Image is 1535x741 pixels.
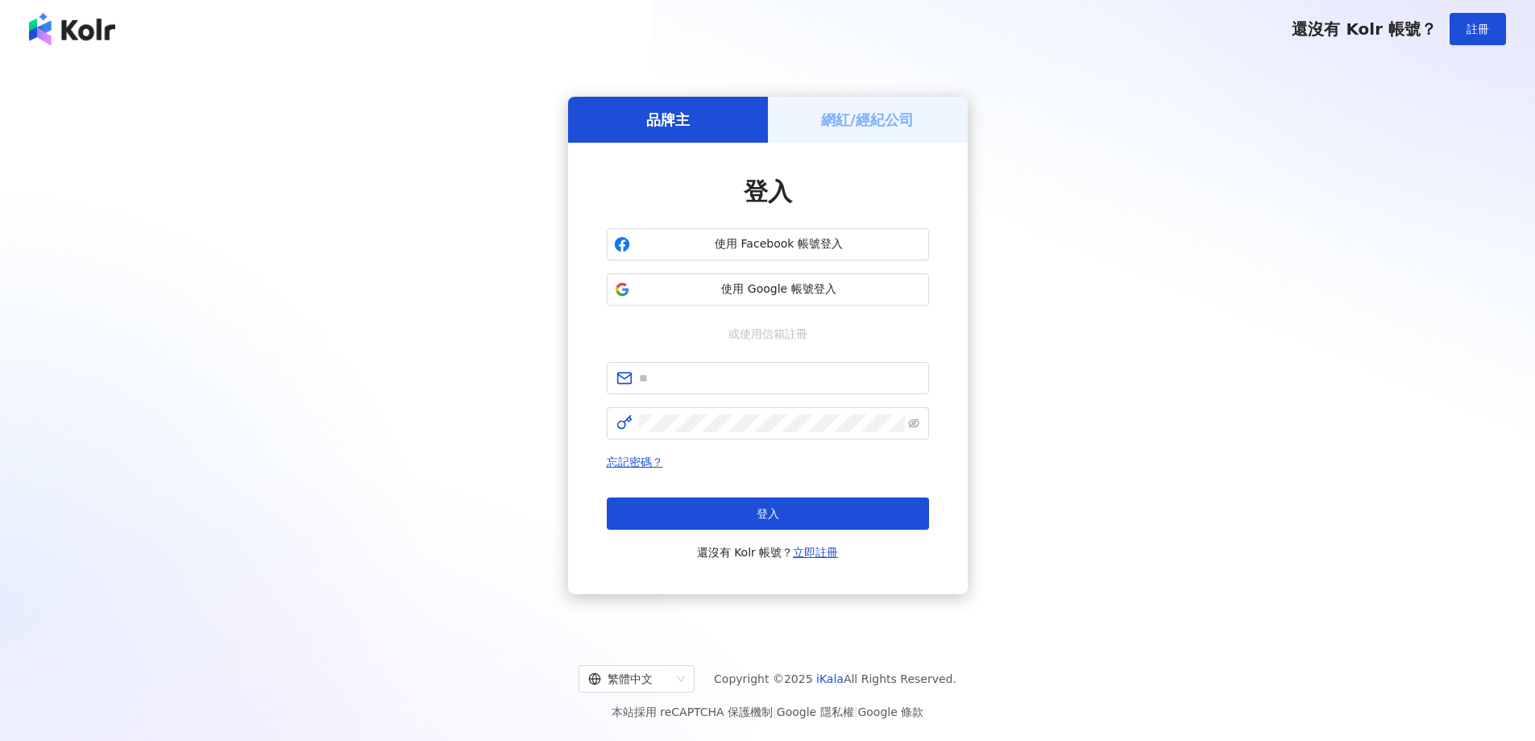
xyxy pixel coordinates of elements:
[1467,23,1489,35] span: 註冊
[777,706,854,718] a: Google 隱私權
[908,418,919,429] span: eye-invisible
[607,497,929,530] button: 登入
[821,110,914,130] h5: 網紅/經紀公司
[607,228,929,260] button: 使用 Facebook 帳號登入
[1450,13,1506,45] button: 註冊
[588,666,670,692] div: 繁體中文
[29,13,115,45] img: logo
[793,546,838,559] a: 立即註冊
[717,325,819,343] span: 或使用信箱註冊
[637,281,922,298] span: 使用 Google 帳號登入
[816,672,844,685] a: iKala
[612,702,923,722] span: 本站採用 reCAPTCHA 保護機制
[646,110,690,130] h5: 品牌主
[744,177,792,206] span: 登入
[714,669,956,689] span: Copyright © 2025 All Rights Reserved.
[854,706,858,718] span: |
[607,456,663,468] a: 忘記密碼？
[697,543,839,562] span: 還沒有 Kolr 帳號？
[773,706,777,718] span: |
[607,273,929,306] button: 使用 Google 帳號登入
[1292,19,1437,39] span: 還沒有 Kolr 帳號？
[857,706,923,718] a: Google 條款
[757,507,779,520] span: 登入
[637,236,922,252] span: 使用 Facebook 帳號登入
